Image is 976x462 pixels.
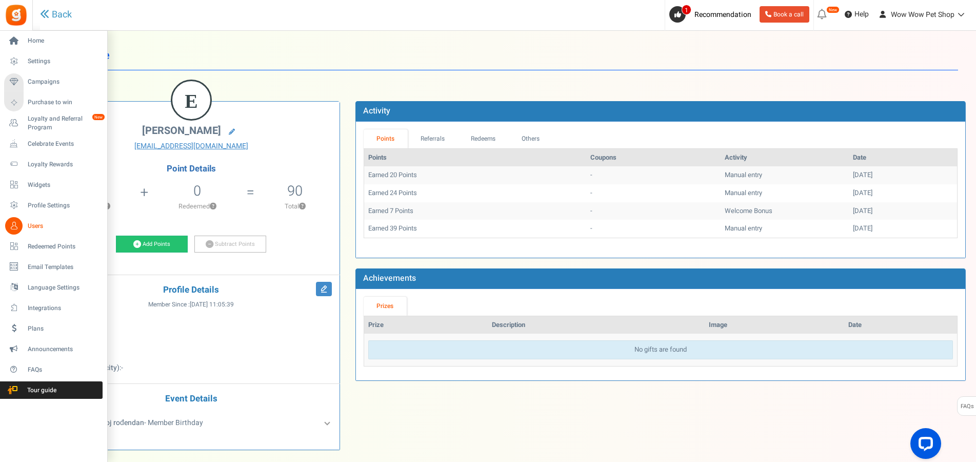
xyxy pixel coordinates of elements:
td: - [586,166,721,184]
h4: Profile Details [51,285,332,295]
td: Welcome Bonus [721,202,849,220]
div: [DATE] [853,206,953,216]
a: Integrations [4,299,103,317]
p: : [51,332,332,342]
td: Earned 24 Points [364,184,586,202]
span: Loyalty Rewards [28,160,99,169]
span: FAQs [28,365,99,374]
p: Redeemed [149,202,245,211]
span: - [121,362,123,373]
th: Date [849,149,957,167]
a: Campaigns [4,73,103,91]
span: Announcements [28,345,99,354]
th: Activity [721,149,849,167]
span: Tour guide [5,386,76,395]
b: Achievements [363,272,416,284]
span: Celebrate Events [28,140,99,148]
span: Redeemed Points [28,242,99,251]
a: FAQs [4,361,103,378]
th: Prize [364,316,488,334]
a: Redeemed Points [4,238,103,255]
p: : [51,317,332,327]
button: ? [210,203,216,210]
td: - [586,220,721,238]
td: - [586,184,721,202]
a: Redeems [457,129,509,148]
a: Book a call [760,6,809,23]
a: Prizes [364,297,407,316]
a: Others [509,129,553,148]
span: Integrations [28,304,99,313]
span: Users [28,222,99,230]
td: Earned 39 Points [364,220,586,238]
b: Activity [363,105,390,117]
span: Manual entry [725,170,762,180]
a: Language Settings [4,279,103,296]
th: Description [488,316,705,334]
a: Celebrate Events [4,135,103,152]
span: Settings [28,57,99,66]
a: Settings [4,53,103,70]
span: Profile Settings [28,201,99,210]
a: Loyalty Rewards [4,156,103,173]
span: - Member Birthday [79,417,203,428]
a: 1 Recommendation [669,6,755,23]
a: Plans [4,320,103,337]
th: Points [364,149,586,167]
h5: 0 [193,183,201,199]
span: FAQs [960,397,974,416]
p: Total [255,202,334,211]
span: Language Settings [28,283,99,292]
th: Date [844,316,957,334]
i: Edit Profile [316,282,332,296]
h1: User Profile [50,41,958,70]
a: Widgets [4,176,103,194]
span: 1 [682,5,691,15]
span: Purchase to win [28,98,99,107]
a: Purchase to win [4,94,103,111]
span: Help [852,9,869,20]
div: [DATE] [853,188,953,198]
p: : [51,363,332,373]
a: Help [841,6,873,23]
span: Home [28,36,99,45]
p: : [51,348,332,358]
div: No gifts are found [368,340,953,359]
span: Wow Wow Pet Shop [891,9,954,20]
a: Announcements [4,340,103,358]
h4: Point Details [43,164,340,174]
span: Recommendation [694,9,751,20]
a: Users [4,217,103,235]
button: ? [299,203,306,210]
th: Coupons [586,149,721,167]
th: Image [705,316,844,334]
em: New [826,6,840,13]
span: Manual entry [725,188,762,198]
span: Widgets [28,181,99,189]
a: Points [364,129,408,148]
b: Unesi svoj rođendan [79,417,144,428]
h5: 90 [287,183,303,199]
td: Earned 20 Points [364,166,586,184]
span: Loyalty and Referral Program [28,114,103,132]
a: Profile Settings [4,197,103,214]
span: Campaigns [28,78,99,86]
a: Add Points [116,236,188,253]
span: [DATE] 11:05:39 [190,300,234,309]
a: Referrals [408,129,458,148]
span: Member Since : [148,300,234,309]
a: Home [4,32,103,50]
h4: Event Details [51,394,332,404]
div: [DATE] [853,224,953,234]
span: [PERSON_NAME] [142,123,221,138]
span: Manual entry [725,223,762,233]
span: Email Templates [28,263,99,272]
a: [EMAIL_ADDRESS][DOMAIN_NAME] [51,141,332,151]
a: Loyalty and Referral Program New [4,114,103,132]
a: Subtract Points [194,236,266,253]
td: Earned 7 Points [364,202,586,220]
img: Gratisfaction [5,4,28,27]
span: Plans [28,324,99,333]
a: Email Templates [4,258,103,276]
